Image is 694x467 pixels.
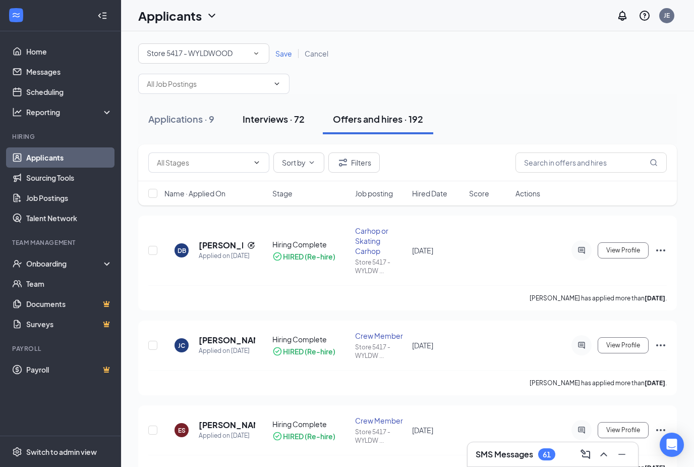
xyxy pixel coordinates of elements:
[138,7,202,24] h1: Applicants
[26,274,112,294] a: Team
[147,78,269,89] input: All Job Postings
[26,258,104,269] div: Onboarding
[243,113,305,125] div: Interviews · 72
[199,431,255,441] div: Applied on [DATE]
[530,379,667,387] p: [PERSON_NAME] has applied more than .
[178,246,186,255] div: DB
[148,113,214,125] div: Applications · 9
[273,152,324,173] button: Sort byChevronDown
[645,294,665,302] b: [DATE]
[664,11,670,20] div: JE
[614,446,630,462] button: Minimize
[645,379,665,387] b: [DATE]
[355,343,406,360] div: Store 5417 - WYLDW ...
[26,82,112,102] a: Scheduling
[26,208,112,228] a: Talent Network
[12,132,110,141] div: Hiring
[164,188,225,198] span: Name · Applied On
[26,62,112,82] a: Messages
[655,424,667,436] svg: Ellipses
[26,314,112,334] a: SurveysCrown
[515,188,540,198] span: Actions
[199,346,255,356] div: Applied on [DATE]
[272,346,282,356] svg: CheckmarkCircle
[596,446,612,462] button: ChevronUp
[515,152,667,173] input: Search in offers and hires
[333,113,423,125] div: Offers and hires · 192
[616,10,628,22] svg: Notifications
[530,294,667,302] p: [PERSON_NAME] has applied more than .
[598,337,649,353] button: View Profile
[26,168,112,188] a: Sourcing Tools
[272,188,293,198] span: Stage
[178,426,186,435] div: ES
[12,344,110,353] div: Payroll
[412,426,433,435] span: [DATE]
[26,188,112,208] a: Job Postings
[12,107,22,117] svg: Analysis
[412,246,433,255] span: [DATE]
[598,242,649,258] button: View Profile
[577,446,594,462] button: ComposeMessage
[247,241,255,249] svg: Reapply
[355,331,406,341] div: Crew Member
[598,422,649,438] button: View Profile
[273,80,281,88] svg: ChevronDown
[412,341,433,350] span: [DATE]
[328,152,380,173] button: Filter Filters
[598,448,610,460] svg: ChevronUp
[206,10,218,22] svg: ChevronDown
[178,341,185,350] div: JC
[305,49,328,58] span: Cancel
[337,157,349,169] svg: Filter
[606,342,640,349] span: View Profile
[26,41,112,62] a: Home
[272,431,282,441] svg: CheckmarkCircle
[199,240,243,251] h5: [PERSON_NAME]
[283,431,335,441] div: HIRED (Re-hire)
[650,159,658,167] svg: MagnifyingGlass
[469,188,489,198] span: Score
[606,247,640,254] span: View Profile
[147,47,261,60] div: Store 5417 - WYLDWOOD
[606,427,640,434] span: View Profile
[355,188,393,198] span: Job posting
[543,450,551,459] div: 61
[308,159,316,167] svg: ChevronDown
[157,157,249,168] input: All Stages
[26,294,112,314] a: DocumentsCrown
[655,339,667,351] svg: Ellipses
[26,447,97,457] div: Switch to admin view
[655,244,667,256] svg: Ellipses
[575,246,588,254] svg: ActiveChat
[199,251,255,261] div: Applied on [DATE]
[272,419,349,429] div: Hiring Complete
[639,10,651,22] svg: QuestionInfo
[26,147,112,168] a: Applicants
[272,239,349,249] div: Hiring Complete
[272,334,349,344] div: Hiring Complete
[355,226,406,256] div: Carhop or Skating Carhop
[580,448,592,460] svg: ComposeMessage
[616,448,628,460] svg: Minimize
[97,11,107,21] svg: Collapse
[355,258,406,275] div: Store 5417 - WYLDW ...
[272,251,282,262] svg: CheckmarkCircle
[199,420,255,431] h5: [PERSON_NAME]
[412,188,447,198] span: Hired Date
[282,159,306,166] span: Sort by
[575,341,588,349] svg: ActiveChat
[147,48,233,58] span: Store 5417 - WYLDWOOD
[355,428,406,445] div: Store 5417 - WYLDW ...
[355,416,406,426] div: Crew Member
[12,238,110,247] div: Team Management
[12,258,22,269] svg: UserCheck
[575,426,588,434] svg: ActiveChat
[275,49,292,58] span: Save
[476,449,533,460] h3: SMS Messages
[12,447,22,457] svg: Settings
[660,433,684,457] div: Open Intercom Messenger
[283,346,335,356] div: HIRED (Re-hire)
[252,49,261,58] svg: SmallChevronDown
[253,159,261,167] svg: ChevronDown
